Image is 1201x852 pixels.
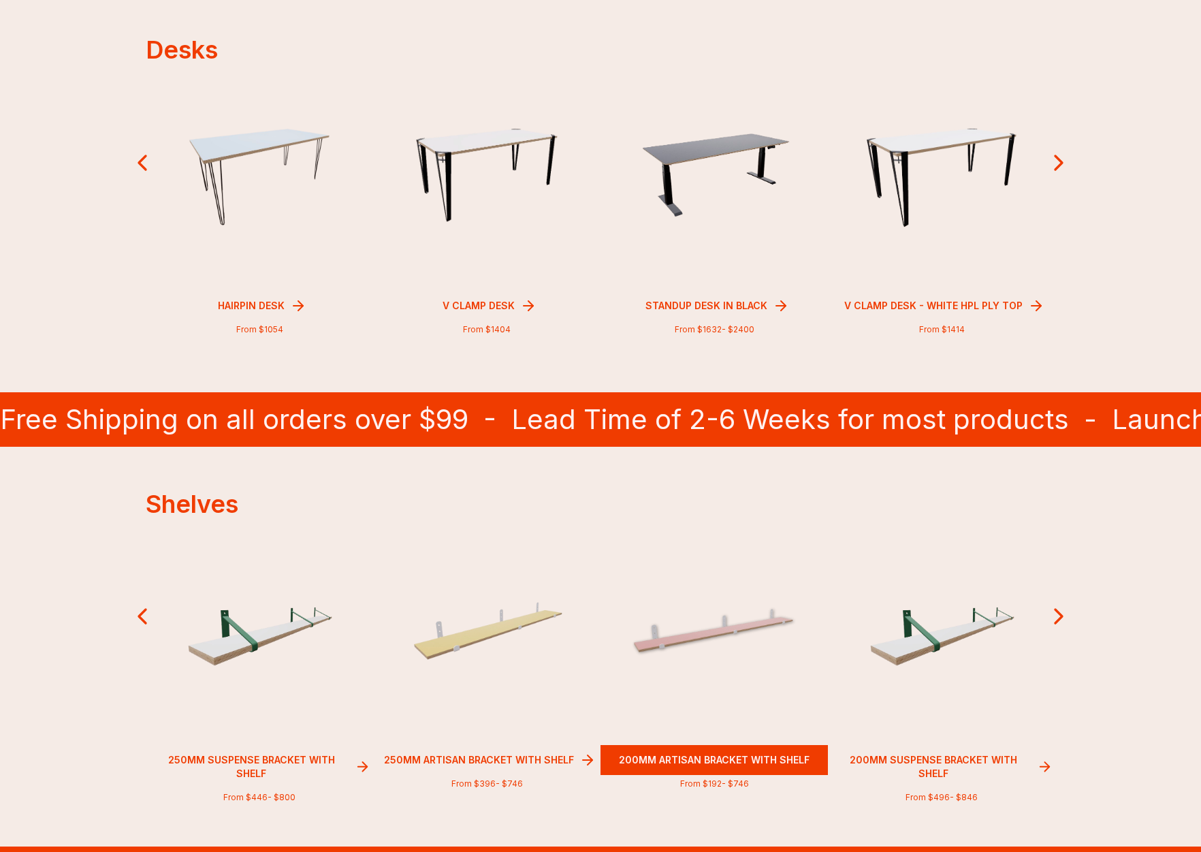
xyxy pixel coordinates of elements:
p: From $ 496 [828,792,1055,803]
a: prd200mm Artisan Bracket with ShelfFrom $192- $746 [600,518,828,789]
img: prd [861,123,1023,230]
img: prd [178,127,340,227]
h2: Desks [146,36,1055,63]
p: From $ 1054 [146,324,373,335]
p: From $ 446 [146,792,373,803]
a: prdV Clamp Desk - white HPL ply topFrom $1414 [828,63,1055,335]
span: - $ 846 [950,792,978,802]
p: From $ 1404 [373,324,600,335]
span: - $ 800 [268,792,295,802]
p: From $ 1632 [600,324,828,335]
span: - $ 746 [496,778,523,789]
h2: Shelves [146,490,1055,518]
img: prd [633,605,795,657]
p: From $ 1414 [828,324,1055,335]
h3: V Clamp Desk [437,294,520,318]
span: - $ 746 [722,778,749,789]
a: prdV Clamp DeskFrom $1404 [373,63,600,335]
h3: 250mm Artisan Bracket with Shelf [379,748,579,772]
a: prd200mm Suspense Bracket with ShelfFrom $496- $846 [828,518,1055,803]
p: From $ 192 [600,778,828,789]
a: prdHairpin DeskFrom $1054 [146,63,373,335]
a: prdStandup Desk in BlackFrom $1632- $2400 [600,63,828,335]
h3: Standup Desk in Black [640,294,773,318]
h3: 200mm Suspense Bracket with Shelf [831,748,1037,786]
h3: V Clamp Desk - white HPL ply top [839,294,1028,318]
img: prd [633,125,795,229]
p: From $ 396 [373,778,600,789]
a: prd250mm Suspense Bracket with ShelfFrom $446- $800 [146,518,373,803]
a: prd250mm Artisan Bracket with ShelfFrom $396- $746 [373,518,600,789]
span: - $ 2400 [722,324,754,334]
img: prd [178,595,340,667]
h3: 200mm Artisan Bracket with Shelf [613,748,815,772]
h3: 250mm Suspense Bracket with Shelf [148,748,355,786]
img: prd [861,595,1023,667]
h3: Hairpin Desk [212,294,290,318]
img: prd [406,601,568,661]
img: prd [406,126,568,227]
